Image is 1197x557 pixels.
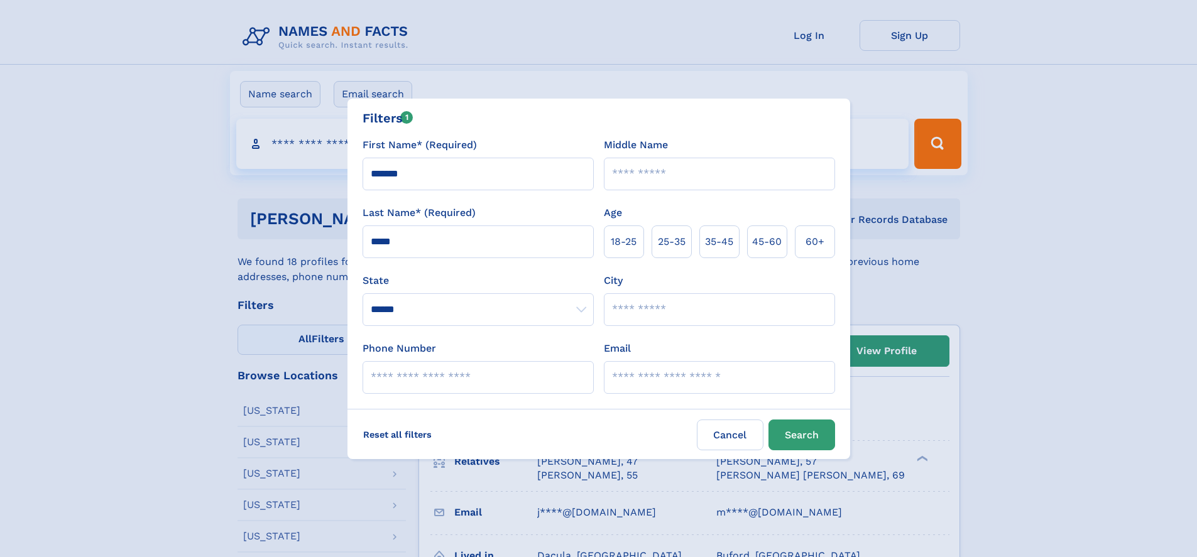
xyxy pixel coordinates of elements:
span: 45‑60 [752,234,782,249]
div: Filters [363,109,413,127]
label: Phone Number [363,341,436,356]
label: Age [604,205,622,220]
label: First Name* (Required) [363,138,477,153]
label: Last Name* (Required) [363,205,476,220]
label: Reset all filters [355,419,440,450]
button: Search [768,419,835,450]
label: Cancel [697,419,763,450]
span: 25‑35 [658,234,686,249]
label: State [363,273,594,288]
label: City [604,273,623,288]
span: 35‑45 [705,234,733,249]
span: 60+ [806,234,824,249]
label: Email [604,341,631,356]
span: 18‑25 [611,234,637,249]
label: Middle Name [604,138,668,153]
